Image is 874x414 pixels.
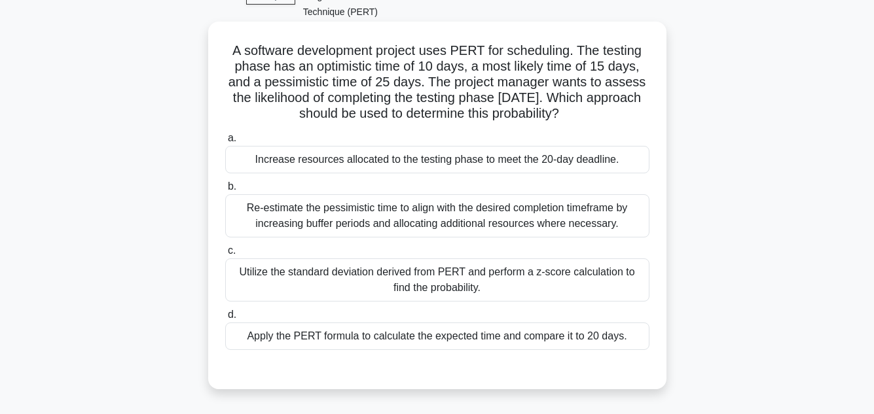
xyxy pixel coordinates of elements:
h5: A software development project uses PERT for scheduling. The testing phase has an optimistic time... [224,43,651,122]
div: Apply the PERT formula to calculate the expected time and compare it to 20 days. [225,322,649,350]
span: b. [228,181,236,192]
div: Increase resources allocated to the testing phase to meet the 20-day deadline. [225,146,649,173]
span: d. [228,309,236,320]
span: a. [228,132,236,143]
div: Re-estimate the pessimistic time to align with the desired completion timeframe by increasing buf... [225,194,649,237]
span: c. [228,245,236,256]
div: Utilize the standard deviation derived from PERT and perform a z-score calculation to find the pr... [225,258,649,302]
